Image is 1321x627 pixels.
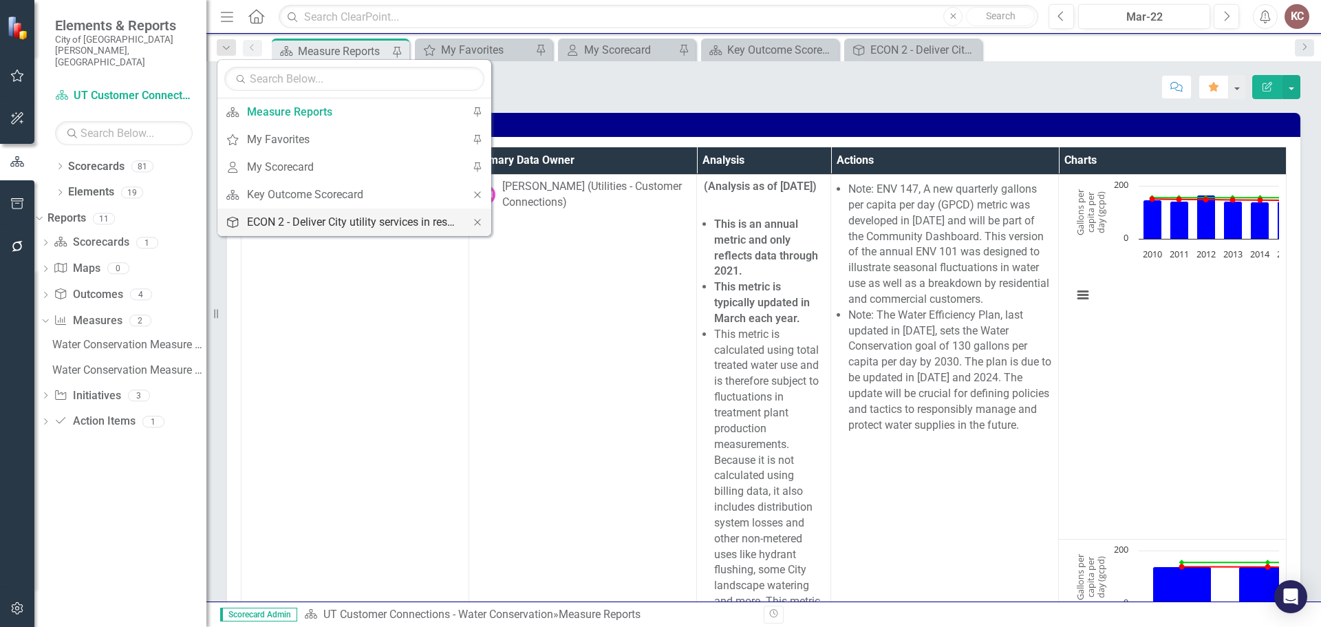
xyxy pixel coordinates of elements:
a: Measures [54,313,122,329]
a: Scorecards [68,159,125,175]
div: 19 [121,187,143,198]
div: Key Outcome Scorecard [727,41,835,59]
text: 200 [1114,543,1128,555]
text: Gallons per capita per day (gcpd) [1074,189,1107,235]
div: Key Outcome Scorecard [247,186,457,203]
a: Action Items [54,414,135,429]
div: My Favorites [247,131,457,148]
div: Water Conservation Measure Report (Test Copy) [52,364,206,376]
div: 81 [131,160,153,172]
path: 2022, 138. Target. [1265,564,1271,570]
div: ECON 2 - Deliver City utility services in response to climate action objectives and opportunities... [870,41,978,59]
strong: This is an annual metric and only reflects data through 2021. [714,217,818,278]
div: ECON 2 - Deliver City utility services in response to climate action objectives and opportunities... [247,213,457,231]
text: 2015 [1277,248,1296,260]
strong: This metric is typically updated in March each year. [714,280,810,325]
text: 2010 [1143,248,1162,260]
input: Search Below... [55,121,193,145]
div: Measure Reports [298,43,389,60]
a: Maps [54,261,100,277]
path: 2013, 147. Target. [1230,197,1236,202]
path: 2011, 149. Target. [1177,197,1182,202]
a: Key Outcome Scorecard [217,182,464,207]
text: 200 [1114,178,1128,191]
text: 2013 [1223,248,1243,260]
li: Note: The Water Efficiency Plan, last updated in [DATE], sets the Water Conservation goal of 130 ... [848,308,1051,434]
div: Measure Reports [559,608,641,621]
div: 3 [128,390,150,401]
div: 11 [93,213,115,224]
text: 2012 [1196,248,1216,260]
div: 2 [129,315,151,326]
text: Gallons per capita per day (gcpd) [1074,553,1107,600]
div: My Scorecard [247,158,457,176]
path: 2013, 142. Total Demand (GPCD). [1224,202,1243,240]
div: Mar-22 [1083,9,1205,25]
path: 2014, 139. Total Demand (GPCD). [1251,202,1269,240]
span: Scorecard Admin [220,608,297,621]
path: 2014, 146. Target. [1258,198,1263,203]
path: 2010, 146. Total Demand (GPCD). [1143,200,1162,240]
span: Elements & Reports [55,17,193,34]
div: 1 [136,237,158,248]
a: My Favorites [418,41,532,59]
a: My Scorecard [561,41,675,59]
path: 2012, 148. Target. [1203,197,1209,202]
li: Note: ENV 147, A new quarterly gallons per capita per day (GPCD) metric was developed in [DATE] a... [848,182,1051,308]
path: 2012, 166. Total Demand (GPCD). [1197,195,1216,240]
a: UT Customer Connections - Water Conservation [55,88,193,104]
a: Elements [68,184,114,200]
a: ECON 2 - Deliver City utility services in response to climate action objectives and opportunities... [217,209,464,235]
div: Water Conservation Measure Report [52,339,206,351]
a: My Scorecard [217,154,464,180]
text: 0 [1124,231,1128,244]
div: Chart. Highcharts interactive chart. [1066,179,1279,317]
a: Scorecards [54,235,129,251]
a: Water Conservation Measure Report (Test Copy) [49,359,206,381]
div: » [304,607,753,623]
a: Key Outcome Scorecard [705,41,835,59]
div: 0 [107,263,129,275]
img: ClearPoint Strategy [7,15,31,39]
path: 2021, 139. Total Demand (GPCD). [1153,566,1212,604]
div: 4 [130,289,152,301]
input: Search ClearPoint... [279,5,1038,29]
a: ECON 2 - Deliver City utility services in response to climate action objectives and opportunities... [848,41,978,59]
a: Initiatives [54,388,120,404]
a: Water Conservation Measure Report [49,334,206,356]
div: 1 [142,416,164,427]
button: View chart menu, Chart [1073,286,1093,305]
text: 2014 [1250,248,1270,260]
a: Measure Reports [217,99,464,125]
a: Reports [47,211,86,226]
div: My Favorites [441,41,532,59]
div: Measure Reports [247,103,457,120]
strong: (Analysis as of [DATE]) [704,180,817,193]
a: My Favorites [217,127,464,152]
input: Search Below... [224,67,484,91]
button: Search [966,7,1035,26]
div: Open Intercom Messenger [1274,580,1307,613]
button: KC [1285,4,1309,29]
path: 2011, 141. Total Demand (GPCD). [1170,202,1189,240]
span: Search [986,10,1016,21]
text: 2011 [1170,248,1189,260]
path: 2022, 139. Total Demand (GPCD). [1239,566,1298,604]
h3: Measure Summary Report [239,120,1293,129]
div: [PERSON_NAME] (Utilities - Customer Connections) [502,179,689,211]
div: My Scorecard [584,41,675,59]
button: Mar-22 [1078,4,1210,29]
a: Outcomes [54,287,122,303]
a: UT Customer Connections - Water Conservation [323,608,553,621]
path: 2021, 139. Target. [1179,564,1185,569]
small: City of [GEOGRAPHIC_DATA][PERSON_NAME], [GEOGRAPHIC_DATA] [55,34,193,67]
path: 2010, 150. Target. [1150,196,1155,202]
text: 0 [1124,596,1128,608]
path: 2015, 141. Total Demand (GPCD). [1278,202,1296,240]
